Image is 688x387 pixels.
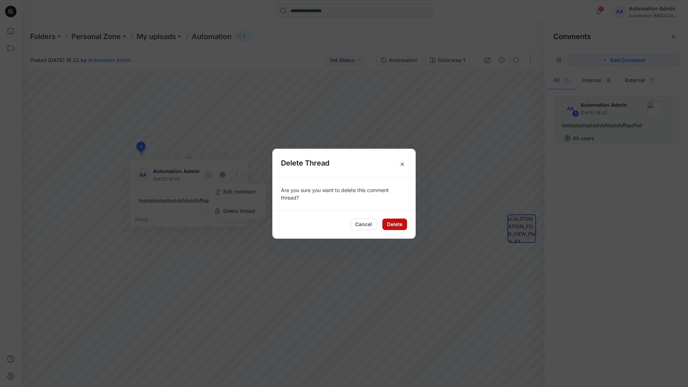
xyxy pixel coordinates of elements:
[382,219,407,230] button: Delete
[350,219,377,230] button: Cancel
[396,157,408,170] span: ×
[387,149,416,177] button: Close
[272,177,416,210] div: Are you sure you want to delete this comment thread?
[272,149,338,177] h5: Delete Thread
